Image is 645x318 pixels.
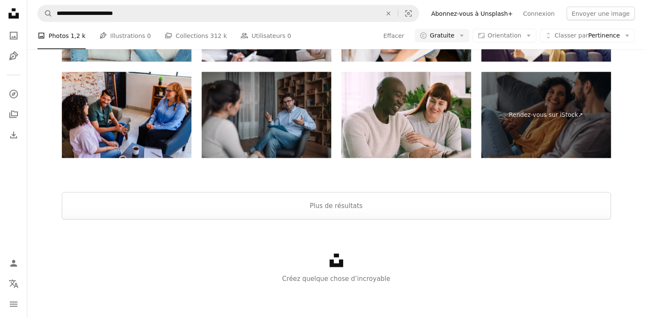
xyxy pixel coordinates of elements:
button: Menu [5,296,22,313]
img: Sérieux jeune homme caucasien médecin psychologue conseille femme dans l’intérieur de la clinique... [202,72,331,159]
span: 0 [287,31,291,40]
span: Gratuite [430,32,454,40]
span: 0 [147,31,151,40]
a: Accueil — Unsplash [5,5,22,24]
a: Collections 312 k [165,22,227,49]
button: Effacer [383,29,405,43]
button: Recherche de visuels [398,6,419,22]
a: Utilisateurs 0 [240,22,291,49]
button: Langue [5,275,22,292]
a: Illustrations 0 [99,22,151,49]
span: Orientation [488,32,521,39]
a: Connexion / S’inscrire [5,255,22,272]
a: Rendez-vous sur iStock↗ [481,72,611,159]
p: Créez quelque chose d’incroyable [27,274,645,284]
span: Pertinence [555,32,620,40]
button: Effacer [379,6,398,22]
form: Rechercher des visuels sur tout le site [38,5,419,22]
img: Young couple talking with psychotherapist during couple therapy session at clinic [62,72,191,159]
a: Connexion [518,7,560,20]
span: 312 k [210,31,227,40]
img: Psychologue, câlin ou couple heureux en conseil conjugal pour le soutien, l’amour ou les conseils... [341,72,471,159]
button: Orientation [473,29,536,43]
a: Historique de téléchargement [5,127,22,144]
button: Plus de résultats [62,192,611,220]
a: Explorer [5,86,22,103]
a: Abonnez-vous à Unsplash+ [426,7,518,20]
a: Illustrations [5,48,22,65]
a: Photos [5,27,22,44]
button: Rechercher sur Unsplash [38,6,52,22]
span: Classer par [555,32,588,39]
button: Gratuite [415,29,469,43]
a: Collections [5,106,22,123]
button: Envoyer une image [567,7,635,20]
button: Classer parPertinence [540,29,635,43]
